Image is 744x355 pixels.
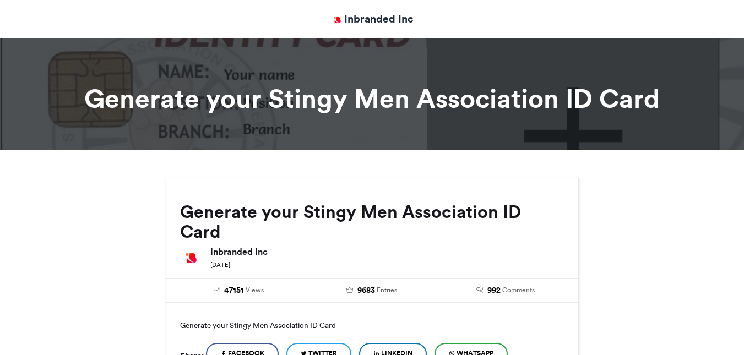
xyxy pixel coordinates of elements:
h6: Inbranded Inc [210,247,564,256]
h1: Generate your Stingy Men Association ID Card [67,85,678,112]
img: Inbranded [330,13,344,27]
span: Views [246,285,264,295]
a: 47151 Views [180,285,297,297]
img: Inbranded Inc [180,247,202,269]
a: 992 Comments [447,285,564,297]
span: 9683 [357,285,375,297]
span: 47151 [224,285,244,297]
a: Inbranded Inc [330,11,414,27]
small: [DATE] [210,261,230,269]
p: Generate your Stingy Men Association ID Card [180,316,564,334]
h2: Generate your Stingy Men Association ID Card [180,202,564,242]
span: Entries [377,285,397,295]
span: 992 [487,285,501,297]
span: Comments [502,285,535,295]
a: 9683 Entries [313,285,431,297]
